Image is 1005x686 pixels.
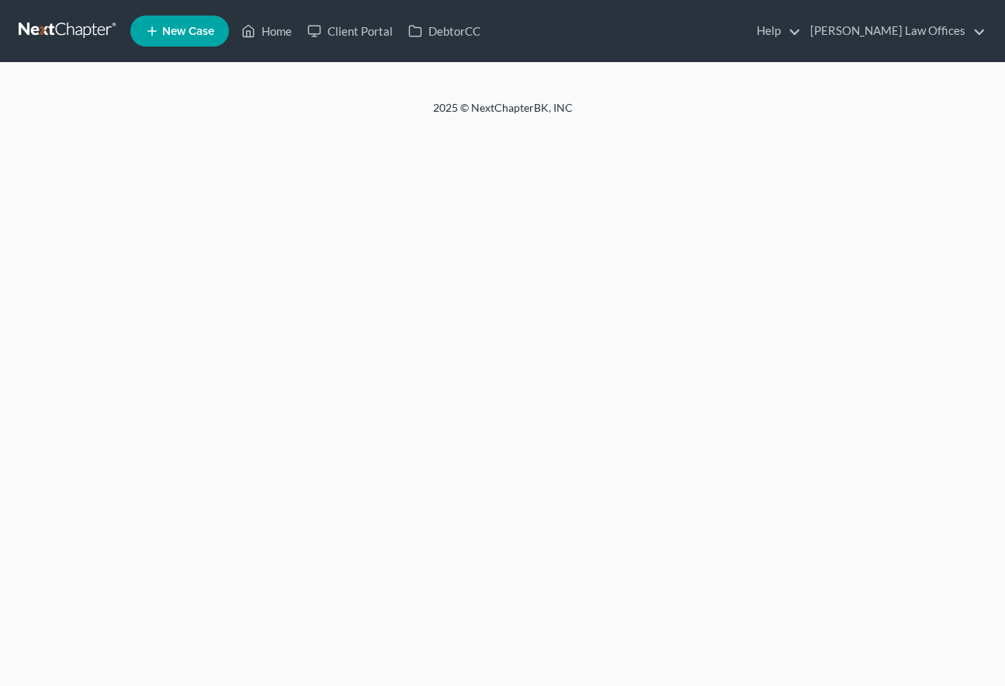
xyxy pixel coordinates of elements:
[130,16,229,47] new-legal-case-button: New Case
[61,100,945,128] div: 2025 © NextChapterBK, INC
[802,17,986,45] a: [PERSON_NAME] Law Offices
[400,17,488,45] a: DebtorCC
[300,17,400,45] a: Client Portal
[749,17,801,45] a: Help
[234,17,300,45] a: Home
